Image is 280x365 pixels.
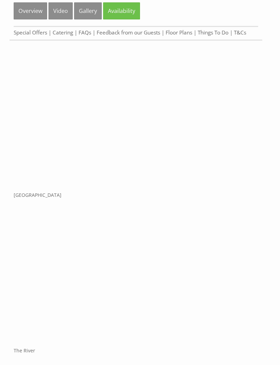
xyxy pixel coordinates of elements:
[14,29,47,36] a: Special Offers
[14,347,258,354] p: The River
[53,29,73,36] a: Catering
[14,2,47,19] a: Overview
[234,29,246,36] a: T&Cs
[74,2,102,19] a: Gallery
[166,29,192,36] a: Floor Plans
[103,2,140,19] a: Availability
[79,29,91,36] a: FAQs
[48,2,73,19] a: Video
[97,29,160,36] a: Feedback from our Guests
[198,29,228,36] a: Things To Do
[14,192,258,198] p: [GEOGRAPHIC_DATA]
